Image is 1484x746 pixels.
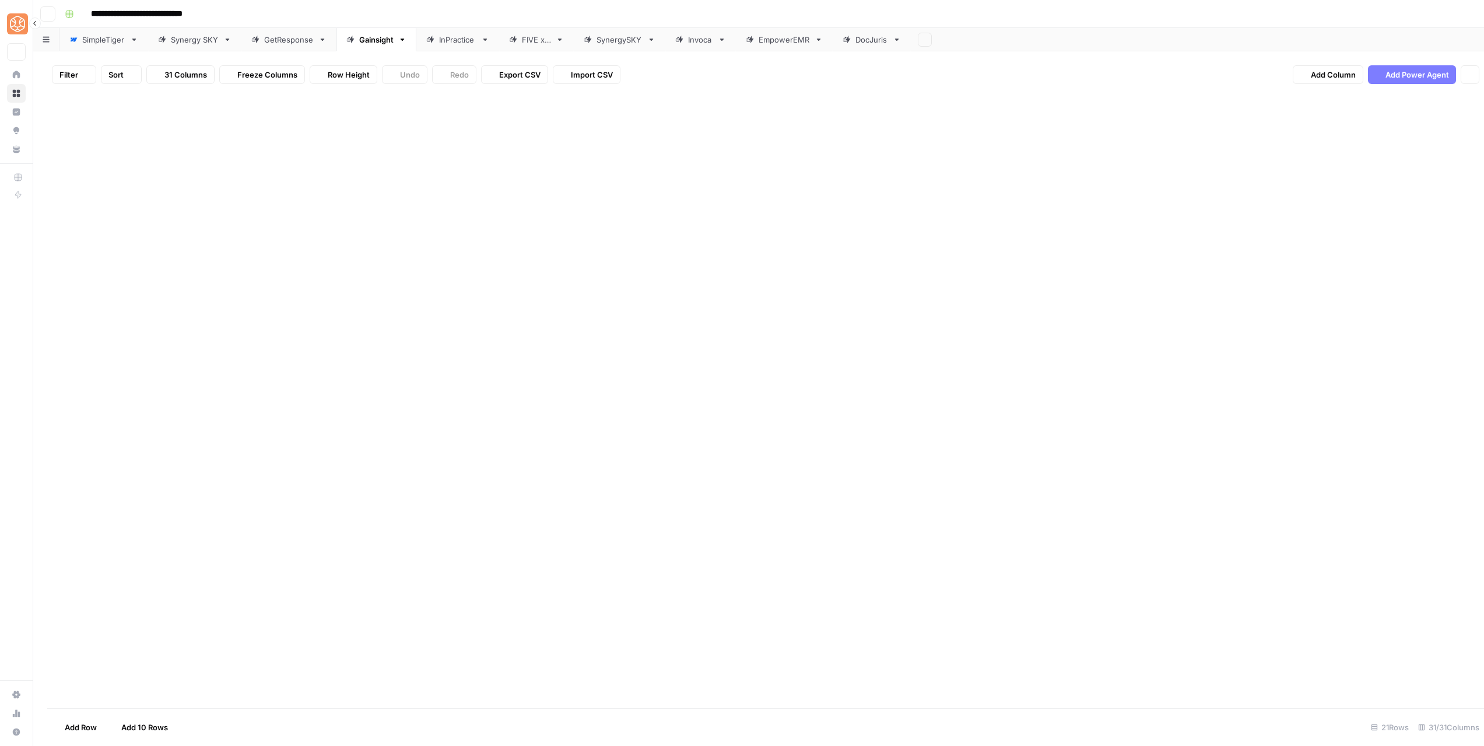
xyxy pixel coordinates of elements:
div: SynergySKY [597,34,643,45]
button: Import CSV [553,65,620,84]
a: InPractice [416,28,499,51]
button: Add Row [47,718,104,737]
a: Home [7,65,26,84]
a: SimpleTiger [59,28,148,51]
a: FIVE x 5 [499,28,574,51]
span: Export CSV [499,69,541,80]
span: Import CSV [571,69,613,80]
span: Row Height [328,69,370,80]
span: Add Row [65,722,97,733]
button: Row Height [310,65,377,84]
a: Gainsight [336,28,416,51]
a: Opportunities [7,121,26,140]
div: InPractice [439,34,476,45]
a: Settings [7,685,26,704]
button: Sort [101,65,142,84]
a: SynergySKY [574,28,665,51]
img: SimpleTiger Logo [7,13,28,34]
a: Synergy SKY [148,28,241,51]
div: Invoca [688,34,713,45]
div: Synergy SKY [171,34,219,45]
span: Filter [59,69,78,80]
span: Freeze Columns [237,69,297,80]
a: Invoca [665,28,736,51]
button: Redo [432,65,476,84]
a: GetResponse [241,28,336,51]
a: Browse [7,84,26,103]
a: Insights [7,103,26,121]
a: EmpowerEMR [736,28,833,51]
button: Export CSV [481,65,548,84]
span: Undo [400,69,420,80]
button: Workspace: SimpleTiger [7,9,26,38]
span: Redo [450,69,469,80]
div: GetResponse [264,34,314,45]
span: Add 10 Rows [121,722,168,733]
a: Usage [7,704,26,723]
div: Gainsight [359,34,394,45]
div: SimpleTiger [82,34,125,45]
button: 31 Columns [146,65,215,84]
span: Sort [108,69,124,80]
a: Your Data [7,140,26,159]
button: Help + Support [7,723,26,741]
button: Freeze Columns [219,65,305,84]
div: FIVE x 5 [522,34,551,45]
button: Filter [52,65,96,84]
span: 31 Columns [164,69,207,80]
button: Undo [382,65,427,84]
button: Add 10 Rows [104,718,175,737]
